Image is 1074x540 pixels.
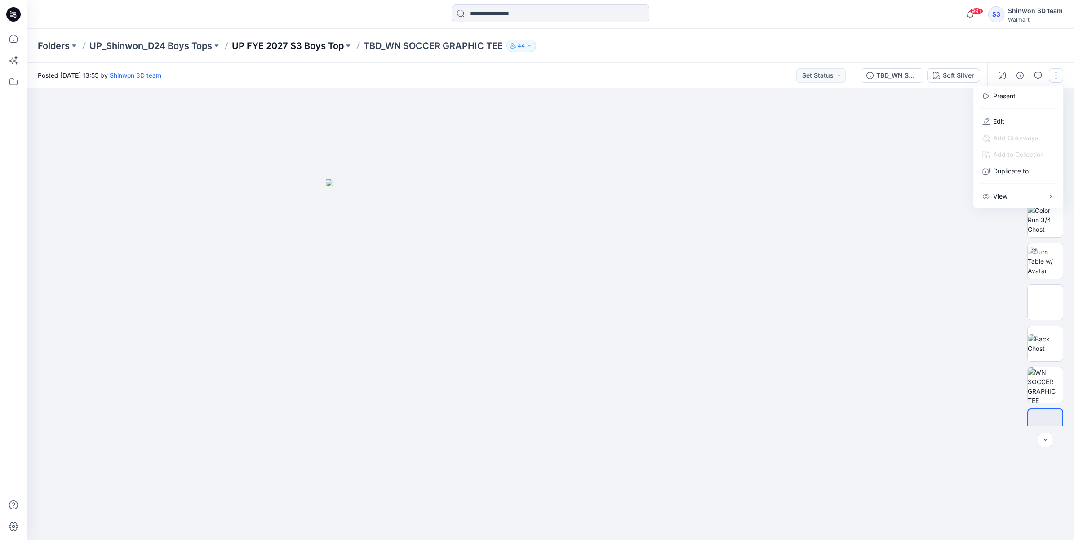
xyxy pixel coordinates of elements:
[326,179,775,540] img: eyJhbGciOiJIUzI1NiIsImtpZCI6IjAiLCJzbHQiOiJzZXMiLCJ0eXAiOiJKV1QifQ.eyJkYXRhIjp7InR5cGUiOiJzdG9yYW...
[988,6,1004,22] div: S3
[518,41,525,51] p: 44
[927,68,980,83] button: Soft Silver
[1028,206,1063,234] img: Color Run 3/4 Ghost
[110,71,161,79] a: Shinwon 3D team
[89,40,212,52] a: UP_Shinwon_D24 Boys Tops
[506,40,536,52] button: 44
[38,40,70,52] a: Folders
[876,71,918,80] div: TBD_WN SOCCER GRAPHIC TEE
[943,71,974,80] div: Soft Silver
[38,71,161,80] span: Posted [DATE] 13:55 by
[993,116,1004,126] a: Edit
[861,68,923,83] button: TBD_WN SOCCER GRAPHIC TEE
[1008,5,1063,16] div: Shinwon 3D team
[1013,68,1027,83] button: Details
[993,166,1034,176] p: Duplicate to...
[1028,334,1063,353] img: Back Ghost
[232,40,344,52] a: UP FYE 2027 S3 Boys Top
[993,191,1007,201] p: View
[993,91,1016,101] a: Present
[1028,367,1063,403] img: WN SOCCER GRAPHIC TEE
[364,40,503,52] p: TBD_WN SOCCER GRAPHIC TEE
[970,8,983,15] span: 99+
[1008,16,1063,23] div: Walmart
[1028,247,1063,275] img: Turn Table w/ Avatar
